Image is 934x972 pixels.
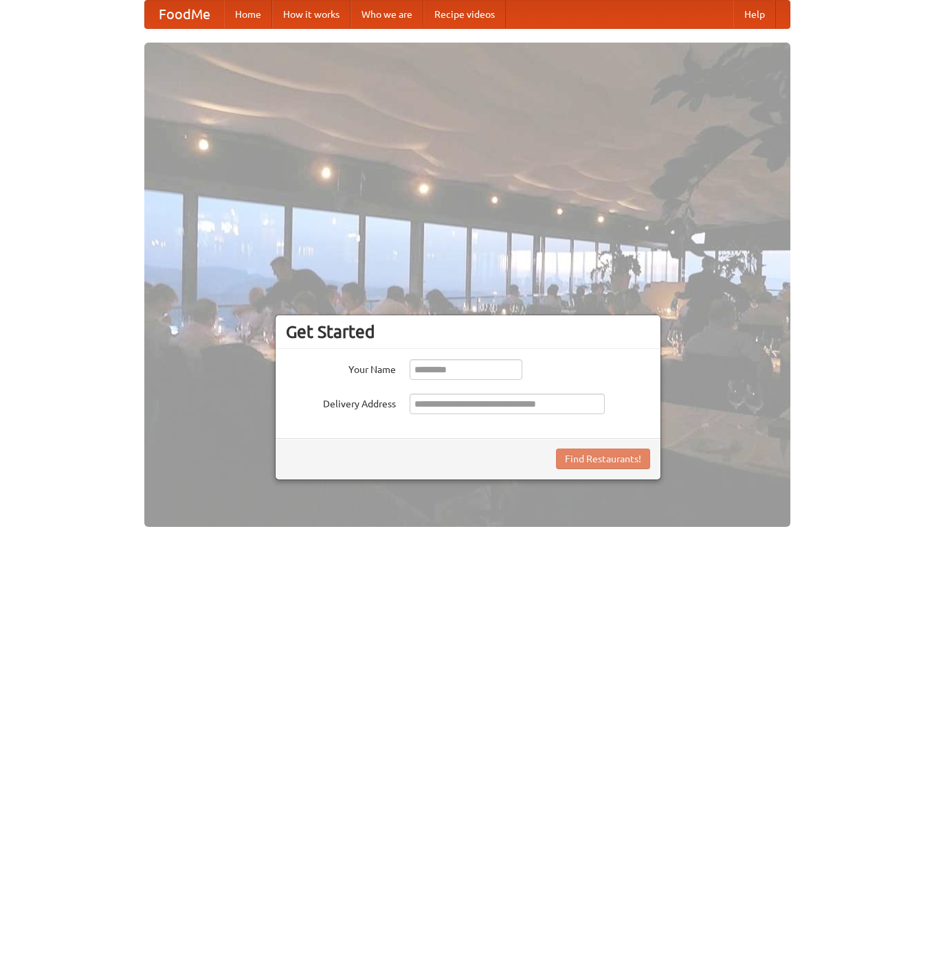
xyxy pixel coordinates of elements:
[145,1,224,28] a: FoodMe
[286,359,396,376] label: Your Name
[733,1,776,28] a: Help
[286,321,650,342] h3: Get Started
[423,1,506,28] a: Recipe videos
[272,1,351,28] a: How it works
[556,449,650,469] button: Find Restaurants!
[351,1,423,28] a: Who we are
[286,394,396,411] label: Delivery Address
[224,1,272,28] a: Home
